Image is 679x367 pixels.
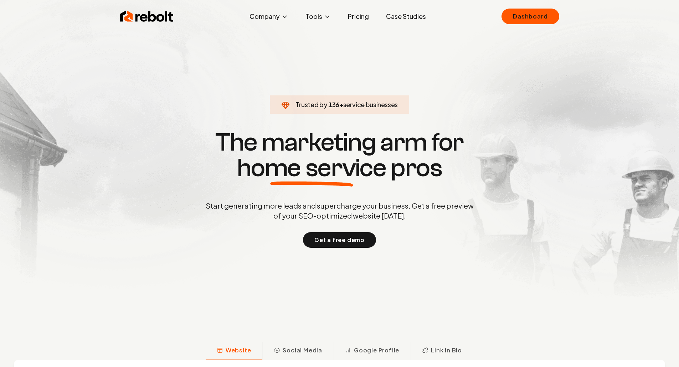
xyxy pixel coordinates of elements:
a: Pricing [342,9,375,23]
span: 136 [328,100,339,110]
span: Website [226,346,251,355]
button: Link in Bio [411,342,473,360]
span: + [339,100,343,109]
span: service businesses [343,100,398,109]
button: Website [206,342,263,360]
button: Google Profile [334,342,411,360]
h1: The marketing arm for pros [169,130,511,181]
p: Start generating more leads and supercharge your business. Get a free preview of your SEO-optimiz... [204,201,475,221]
a: Case Studies [380,9,432,23]
a: Dashboard [501,9,559,24]
button: Company [244,9,294,23]
span: Trusted by [295,100,327,109]
img: Rebolt Logo [120,9,174,23]
span: Link in Bio [431,346,462,355]
span: Social Media [283,346,322,355]
span: home service [237,155,386,181]
span: Google Profile [354,346,399,355]
button: Tools [300,9,336,23]
button: Get a free demo [303,232,376,248]
button: Social Media [262,342,334,360]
